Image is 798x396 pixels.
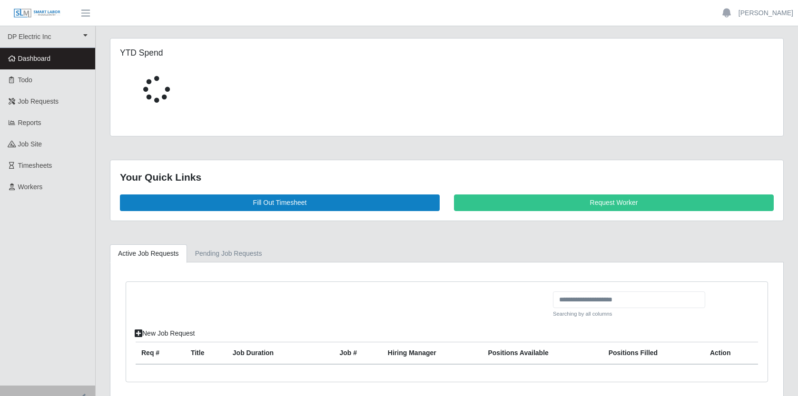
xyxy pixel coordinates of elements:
[603,342,704,365] th: Positions Filled
[454,194,774,211] a: Request Worker
[482,342,602,365] th: Positions Available
[18,55,51,62] span: Dashboard
[120,48,328,58] h5: YTD Spend
[120,170,774,185] div: Your Quick Links
[227,342,315,365] th: Job Duration
[382,342,483,365] th: Hiring Manager
[18,97,59,105] span: Job Requests
[18,119,41,126] span: Reports
[18,76,32,84] span: Todo
[187,244,270,263] a: Pending Job Requests
[185,342,227,365] th: Title
[128,325,201,342] a: New Job Request
[18,140,42,148] span: job site
[739,8,793,18] a: [PERSON_NAME]
[18,162,52,169] span: Timesheets
[13,8,61,19] img: SLM Logo
[120,194,440,211] a: Fill Out Timesheet
[136,342,185,365] th: Req #
[553,310,705,318] small: Searching by all columns
[704,342,758,365] th: Action
[334,342,382,365] th: Job #
[110,244,187,263] a: Active Job Requests
[18,183,43,191] span: Workers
